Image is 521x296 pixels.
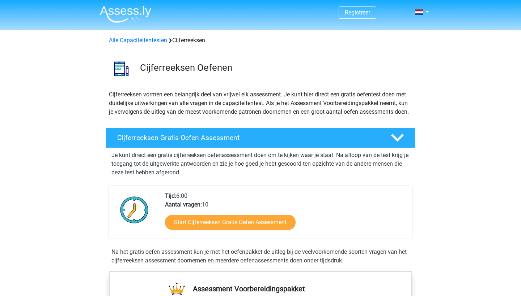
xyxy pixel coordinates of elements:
p: Cijferreeksen vormen een belangrijk deel van vrijwel elk assessment. Je kunt hier direct een grat... [109,90,412,116]
b: Aantal vragen: [165,201,202,208]
img: Klok [116,192,153,228]
a: Registreer [345,9,370,16]
div: Cijferreeksen [106,36,415,45]
img: cijferreeksen [106,53,137,84]
b: Tijd: [165,192,176,199]
a: Alle Capaciteitentesten [109,37,167,44]
h4: Cijferreeksen Gratis Oefen Assessment [117,134,379,142]
div: Na het gratis oefen assessment kun je met het oefenpakket de uitleg bij de veelvoorkomende soorte... [109,248,412,265]
p: Je kunt direct een gratis cijferreeksen oefenassessment doen om te kijken waar je staat. Na afloo... [111,151,410,177]
img: Assessly [100,6,151,23]
h3: Cijferreeksen Oefenen [140,62,410,73]
a: Start Cijferreeksen Gratis Oefen Assessment [165,215,296,230]
div: 6:00 10 [160,192,412,239]
a: Cijferreeksen Gratis Oefen Assessment [103,128,418,148]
